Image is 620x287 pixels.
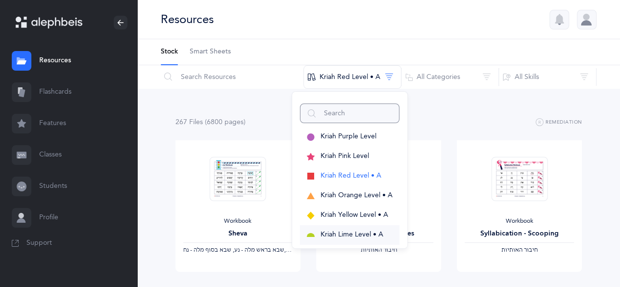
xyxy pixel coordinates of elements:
[241,118,244,126] span: s
[183,246,284,253] span: ‫שבא בראש מלה - נע, שבא בסוף מלה - נח‬
[160,65,304,89] input: Search Resources
[175,118,203,126] span: 267 File
[161,11,214,27] div: Resources
[321,132,376,140] span: Kriah Purple Level
[300,206,399,225] button: Kriah Yellow Level • A
[300,245,399,264] button: Kriah Green Level • A
[401,65,499,89] button: All Categories
[300,104,399,123] input: Search
[210,157,266,201] img: Sheva-Workbook-Red_EN_thumbnail_1754012358.png
[300,147,399,166] button: Kriah Pink Level
[465,217,574,225] div: Workbook
[498,65,596,89] button: All Skills
[183,229,293,239] div: Sheva
[300,166,399,186] button: Kriah Red Level • A
[190,47,231,57] span: Smart Sheets
[200,118,203,126] span: s
[321,211,388,219] span: Kriah Yellow Level • A
[321,231,383,238] span: Kriah Lime Level • A
[491,157,547,201] img: Syllabication-Workbook-Level-1-EN_Red_Scooping_thumbnail_1741114434.png
[321,191,393,199] span: Kriah Orange Level • A
[26,238,52,248] span: Support
[465,229,574,239] div: Syllabication - Scooping
[321,152,369,160] span: Kriah Pink Level
[205,118,246,126] span: (6800 page )
[571,238,608,275] iframe: Drift Widget Chat Controller
[300,127,399,147] button: Kriah Purple Level
[183,217,293,225] div: Workbook
[300,225,399,245] button: Kriah Lime Level • A
[303,65,401,89] button: Kriah Red Level • A
[183,246,293,254] div: ‪, + 2‬
[300,186,399,206] button: Kriah Orange Level • A
[501,246,538,253] span: ‫חיבור האותיות‬
[321,172,381,180] span: Kriah Red Level • A
[536,117,582,129] button: Remediation
[360,246,397,253] span: ‫חיבור האותיות‬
